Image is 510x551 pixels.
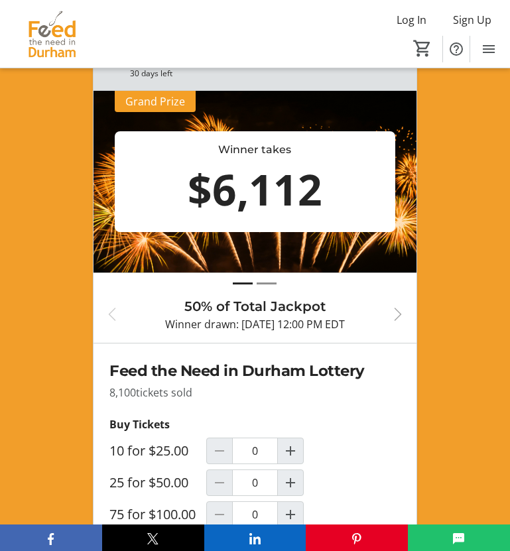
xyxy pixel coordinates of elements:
[109,359,401,382] h2: Feed the Need in Durham Lottery
[109,475,188,491] label: 25 for $50.00
[109,385,401,400] p: 8,100 tickets sold
[120,158,390,221] div: $6,112
[109,507,196,522] label: 75 for $100.00
[257,276,277,291] button: Draw 2
[94,91,416,273] img: 50/50 Prize
[386,9,437,31] button: Log In
[278,502,303,527] button: Increment by one
[411,36,434,60] button: Cart
[130,68,172,80] div: 30 days left
[120,142,390,158] div: Winner takes
[8,9,96,59] img: Feed the Need in Durham's Logo
[442,9,502,31] button: Sign Up
[102,524,204,551] button: X
[233,276,253,291] button: Draw 1
[131,316,379,332] p: Winner drawn: [DATE] 12:00 PM EDT
[397,12,426,28] span: Log In
[109,443,188,459] label: 10 for $25.00
[476,36,502,62] button: Menu
[306,524,408,551] button: Pinterest
[278,438,303,463] button: Increment by one
[204,524,306,551] button: LinkedIn
[408,524,510,551] button: SMS
[109,417,170,432] strong: Buy Tickets
[278,470,303,495] button: Increment by one
[443,36,470,62] button: Help
[131,296,379,316] h3: 50% of Total Jackpot
[115,91,196,112] div: Grand Prize
[453,12,491,28] span: Sign Up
